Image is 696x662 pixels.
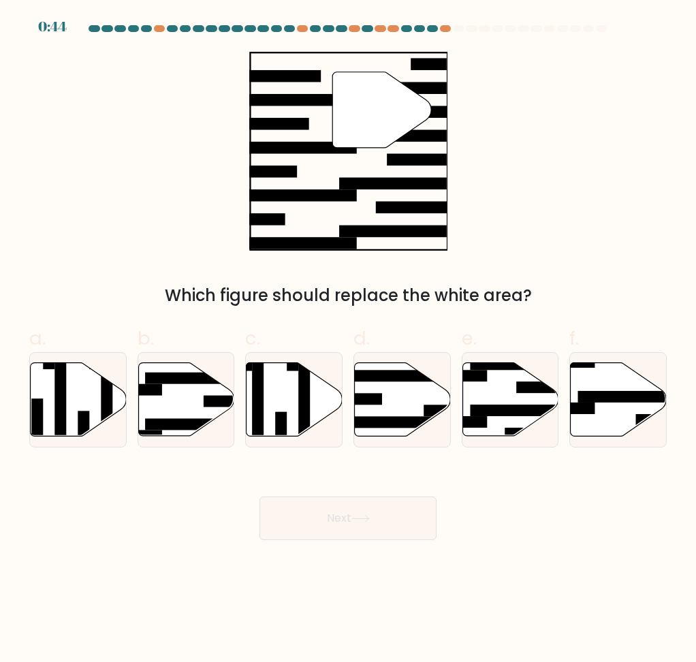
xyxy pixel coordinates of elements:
span: b. [138,325,154,351]
div: 0:44 [38,16,67,37]
g: " [332,72,431,148]
div: Which figure should replace the white area? [37,283,659,308]
span: c. [245,325,260,351]
span: e. [462,325,477,351]
span: d. [353,325,370,351]
span: a. [29,325,46,351]
span: f. [569,325,579,351]
button: Next [259,496,437,540]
